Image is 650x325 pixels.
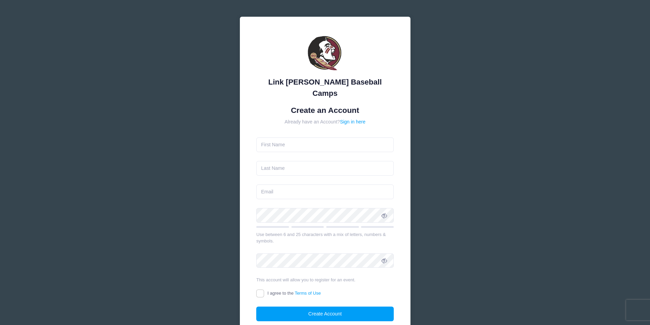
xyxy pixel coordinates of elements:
input: I agree to theTerms of Use [256,290,264,297]
a: Terms of Use [295,291,321,296]
div: Link [PERSON_NAME] Baseball Camps [256,76,394,99]
div: This account will allow you to register for an event. [256,277,394,283]
a: Sign in here [340,119,365,124]
input: Last Name [256,161,394,176]
span: I agree to the [268,291,321,296]
button: Create Account [256,307,394,321]
img: Link Jarrett Baseball Camps [305,33,346,74]
input: Email [256,184,394,199]
h1: Create an Account [256,106,394,115]
input: First Name [256,137,394,152]
div: Already have an Account? [256,118,394,125]
div: Use between 6 and 25 characters with a mix of letters, numbers & symbols. [256,231,394,245]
